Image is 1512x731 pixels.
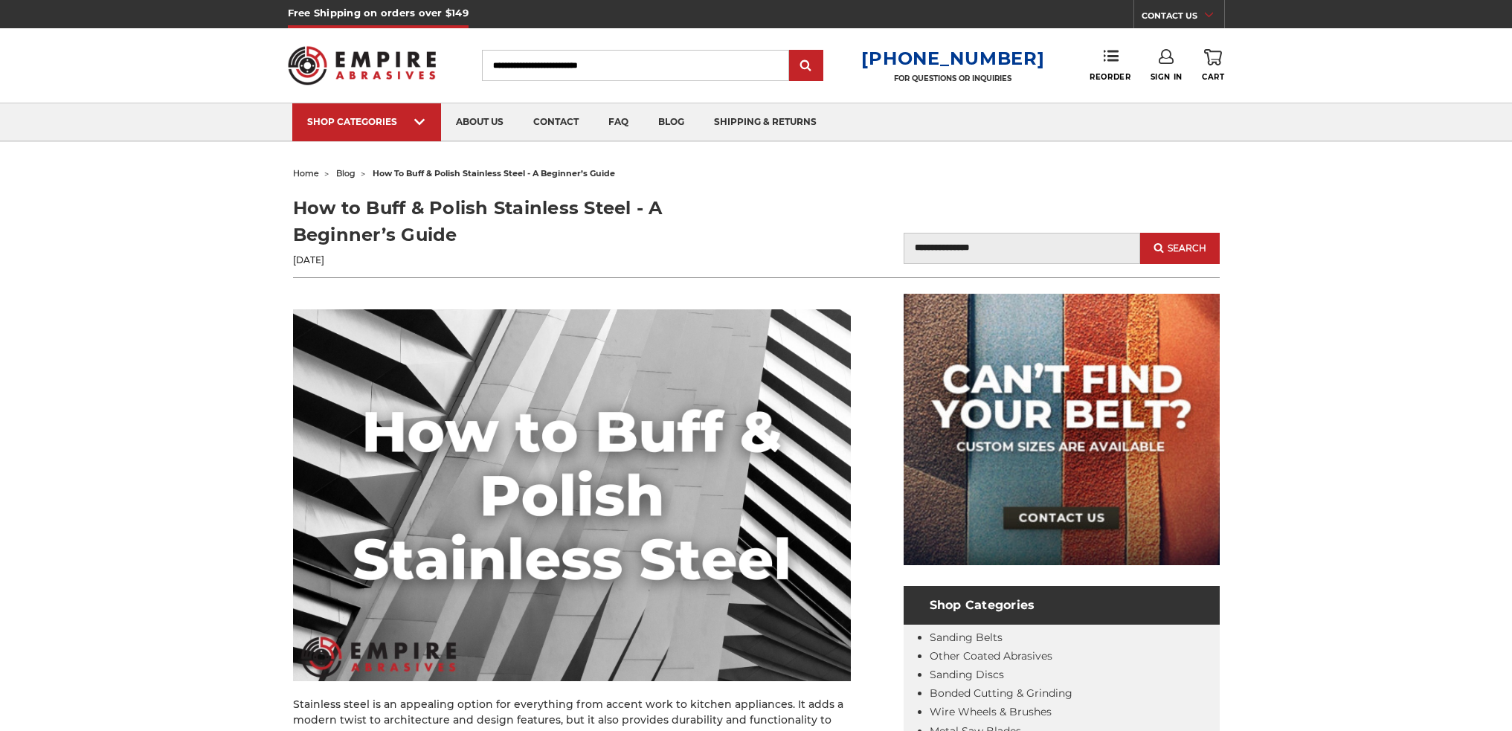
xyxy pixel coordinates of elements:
a: shipping & returns [699,103,831,141]
p: [DATE] [293,254,756,267]
span: Search [1168,243,1206,254]
a: CONTACT US [1142,7,1224,28]
button: Search [1140,233,1219,264]
a: [PHONE_NUMBER] [861,48,1044,69]
span: how to buff & polish stainless steel - a beginner’s guide [373,168,615,178]
a: about us [441,103,518,141]
span: Sign In [1151,72,1183,82]
a: Other Coated Abrasives [930,649,1052,663]
a: Wire Wheels & Brushes [930,705,1052,718]
input: Submit [791,51,821,81]
a: home [293,168,319,178]
a: faq [593,103,643,141]
a: Bonded Cutting & Grinding [930,686,1072,700]
img: How to Buff & Polish Stainless Steel - A Beginner’s Guide [293,309,851,681]
a: Cart [1202,49,1224,82]
span: Reorder [1090,72,1130,82]
img: promo banner for custom belts. [904,294,1220,565]
div: SHOP CATEGORIES [307,116,426,127]
a: contact [518,103,593,141]
a: blog [336,168,356,178]
p: FOR QUESTIONS OR INQUIRIES [861,74,1044,83]
a: Sanding Discs [930,668,1004,681]
a: Reorder [1090,49,1130,81]
a: Sanding Belts [930,631,1003,644]
img: Empire Abrasives [288,36,437,94]
span: Cart [1202,72,1224,82]
h1: How to Buff & Polish Stainless Steel - A Beginner’s Guide [293,195,756,248]
h4: Shop Categories [904,586,1220,625]
a: blog [643,103,699,141]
